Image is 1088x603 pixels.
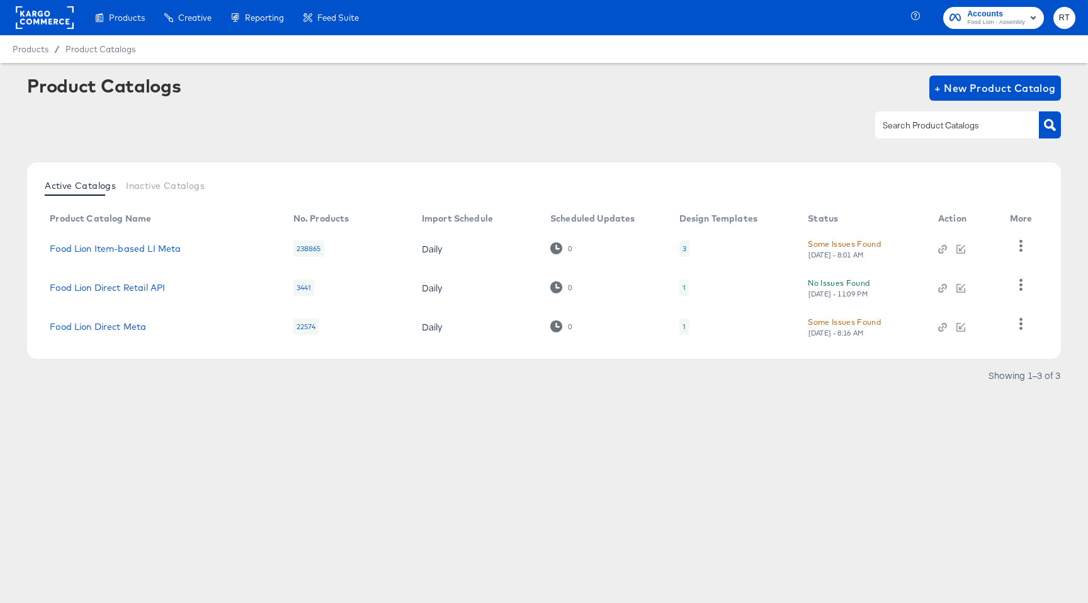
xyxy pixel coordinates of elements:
[808,329,864,337] div: [DATE] - 8:16 AM
[45,181,116,191] span: Active Catalogs
[245,13,284,23] span: Reporting
[880,118,1014,133] input: Search Product Catalogs
[109,13,145,23] span: Products
[293,279,315,296] div: 3441
[50,283,165,293] a: Food Lion Direct Retail API
[1058,11,1070,25] span: RT
[567,283,572,292] div: 0
[412,307,540,346] td: Daily
[679,240,689,257] div: 3
[967,8,1025,21] span: Accounts
[929,76,1061,101] button: + New Product Catalog
[50,322,146,332] a: Food Lion Direct Meta
[412,229,540,268] td: Daily
[550,281,572,293] div: 0
[293,318,319,335] div: 22574
[808,315,881,337] button: Some Issues Found[DATE] - 8:16 AM
[422,213,493,223] div: Import Schedule
[808,237,881,259] button: Some Issues Found[DATE] - 8:01 AM
[550,242,572,254] div: 0
[988,371,1061,380] div: Showing 1–3 of 3
[567,244,572,253] div: 0
[50,244,181,254] a: Food Lion Item-based LI Meta
[27,76,181,96] div: Product Catalogs
[317,13,359,23] span: Feed Suite
[567,322,572,331] div: 0
[293,240,324,257] div: 238865
[50,213,151,223] div: Product Catalog Name
[65,44,135,54] a: Product Catalogs
[928,209,1000,229] th: Action
[683,322,686,332] div: 1
[679,213,757,223] div: Design Templates
[293,213,349,223] div: No. Products
[808,251,864,259] div: [DATE] - 8:01 AM
[683,244,686,254] div: 3
[808,237,881,251] div: Some Issues Found
[943,7,1044,29] button: AccountsFood Lion - Assembly
[48,44,65,54] span: /
[967,18,1025,28] span: Food Lion - Assembly
[679,318,689,335] div: 1
[178,13,212,23] span: Creative
[126,181,205,191] span: Inactive Catalogs
[550,213,635,223] div: Scheduled Updates
[808,315,881,329] div: Some Issues Found
[13,44,48,54] span: Products
[1053,7,1075,29] button: RT
[934,79,1056,97] span: + New Product Catalog
[679,279,689,296] div: 1
[798,209,928,229] th: Status
[550,320,572,332] div: 0
[1000,209,1048,229] th: More
[412,268,540,307] td: Daily
[683,283,686,293] div: 1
